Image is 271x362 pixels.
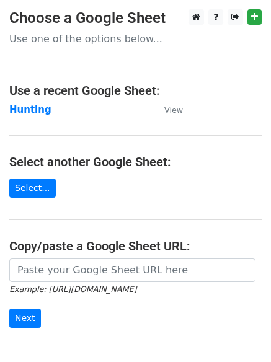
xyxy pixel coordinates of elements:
[164,105,183,115] small: View
[9,239,262,254] h4: Copy/paste a Google Sheet URL:
[9,285,136,294] small: Example: [URL][DOMAIN_NAME]
[9,258,255,282] input: Paste your Google Sheet URL here
[9,83,262,98] h4: Use a recent Google Sheet:
[9,154,262,169] h4: Select another Google Sheet:
[152,104,183,115] a: View
[9,104,51,115] a: Hunting
[9,309,41,328] input: Next
[9,9,262,27] h3: Choose a Google Sheet
[9,32,262,45] p: Use one of the options below...
[9,179,56,198] a: Select...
